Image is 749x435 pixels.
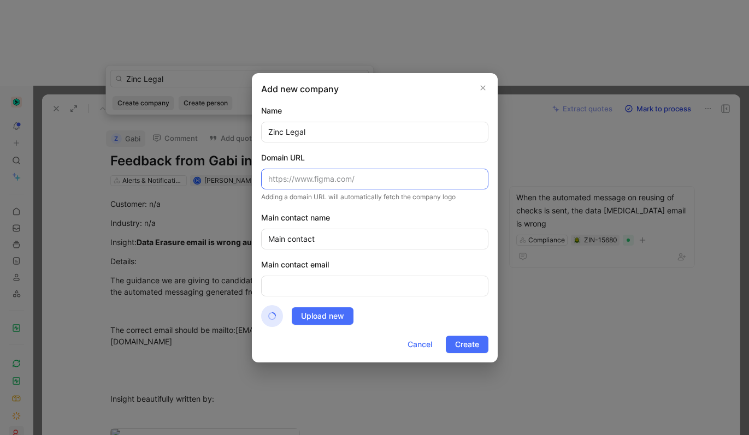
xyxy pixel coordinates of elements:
button: Create [446,336,488,353]
input: Company name [261,122,488,142]
div: Name [261,104,488,117]
div: Domain URL [261,151,488,164]
span: Cancel [408,338,432,351]
input: https://www.figma.com/ [261,169,488,189]
div: Main contact email [261,258,488,271]
div: Main contact name [261,211,488,224]
h2: Add new company [261,82,339,96]
button: Cancel [398,336,441,353]
span: Upload new [301,309,344,323]
button: Upload new [292,307,353,325]
div: Adding a domain URL will automatically fetch the company logo [261,192,488,202]
span: Create [455,338,479,351]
